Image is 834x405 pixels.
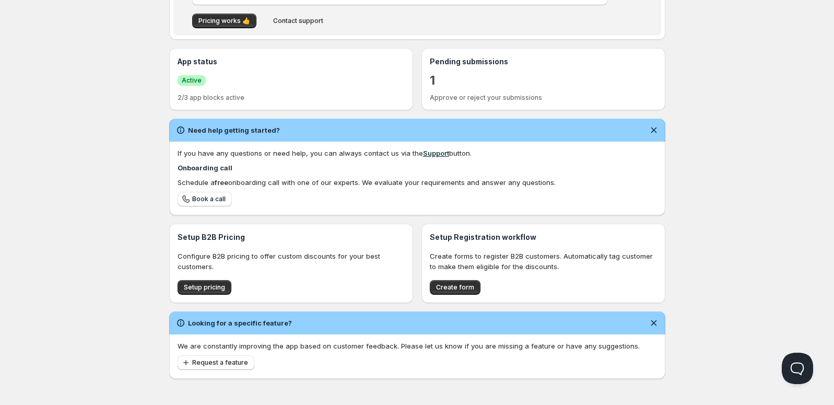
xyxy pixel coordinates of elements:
div: If you have any questions or need help, you can always contact us via the button. [178,148,657,158]
span: Active [182,76,202,85]
h3: Setup Registration workflow [430,232,657,242]
a: SuccessActive [178,75,206,86]
span: Pricing works 👍 [198,17,250,25]
h3: App status [178,56,405,67]
h3: Pending submissions [430,56,657,67]
h2: Need help getting started? [188,125,280,135]
button: Dismiss notification [647,123,661,137]
p: 2/3 app blocks active [178,94,405,102]
a: 1 [430,72,435,89]
button: Pricing works 👍 [192,14,256,28]
h4: Onboarding call [178,163,657,173]
p: Configure B2B pricing to offer custom discounts for your best customers. [178,251,405,272]
button: Contact support [267,14,330,28]
h3: Setup B2B Pricing [178,232,405,242]
button: Dismiss notification [647,316,661,330]
div: Schedule a onboarding call with one of our experts. We evaluate your requirements and answer any ... [178,177,657,188]
p: Approve or reject your submissions [430,94,657,102]
button: Create form [430,280,480,295]
span: Setup pricing [184,283,225,292]
p: We are constantly improving the app based on customer feedback. Please let us know if you are mis... [178,341,657,351]
b: free [215,178,228,187]
span: Create form [436,283,474,292]
span: Request a feature [192,358,248,367]
iframe: Help Scout Beacon - Open [782,353,813,384]
a: Support [423,149,449,157]
span: Contact support [273,17,323,25]
p: Create forms to register B2B customers. Automatically tag customer to make them eligible for the ... [430,251,657,272]
a: Book a call [178,192,232,206]
span: Book a call [192,195,226,203]
button: Request a feature [178,355,254,370]
h2: Looking for a specific feature? [188,318,292,328]
button: Setup pricing [178,280,231,295]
